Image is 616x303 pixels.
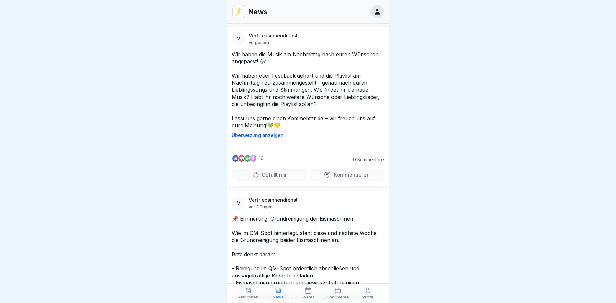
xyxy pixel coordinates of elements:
p: Kommentieren [331,172,370,178]
img: vd4jgc378hxa8p7qw0fvrl7x.png [233,5,245,18]
p: Events [302,295,315,299]
p: Wir haben die Musik am Nachmittag nach euren Wünschen angepasst! 🎶 Wir haben euer Feedback gehört... [232,51,384,129]
p: Dokumente [327,295,349,299]
div: V [232,196,245,210]
p: News [273,295,284,299]
p: Aktivitäten [238,295,258,299]
p: News [248,7,267,16]
p: 16 [259,156,264,161]
p: Vertriebsinnendienst [249,197,297,203]
p: Übersetzung anzeigen [232,133,384,138]
p: vorgestern [249,40,271,45]
p: 0 Kommentare [348,157,384,162]
p: Vertriebsinnendienst [249,33,297,38]
p: Gefällt mir [259,172,287,178]
p: Profil [362,295,373,299]
p: vor 3 Tagen [249,204,273,209]
div: V [232,32,245,46]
